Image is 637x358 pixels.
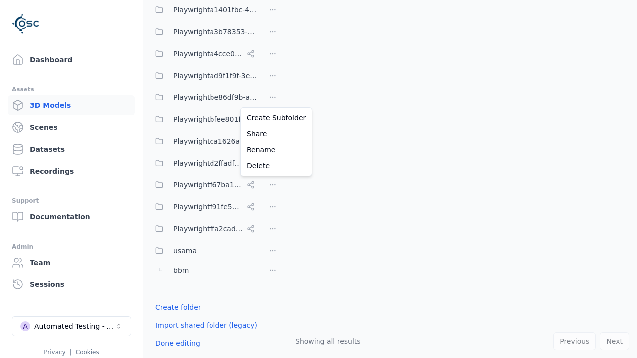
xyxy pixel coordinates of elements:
a: Create Subfolder [243,110,310,126]
a: Rename [243,142,310,158]
a: Share [243,126,310,142]
a: Delete [243,158,310,174]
